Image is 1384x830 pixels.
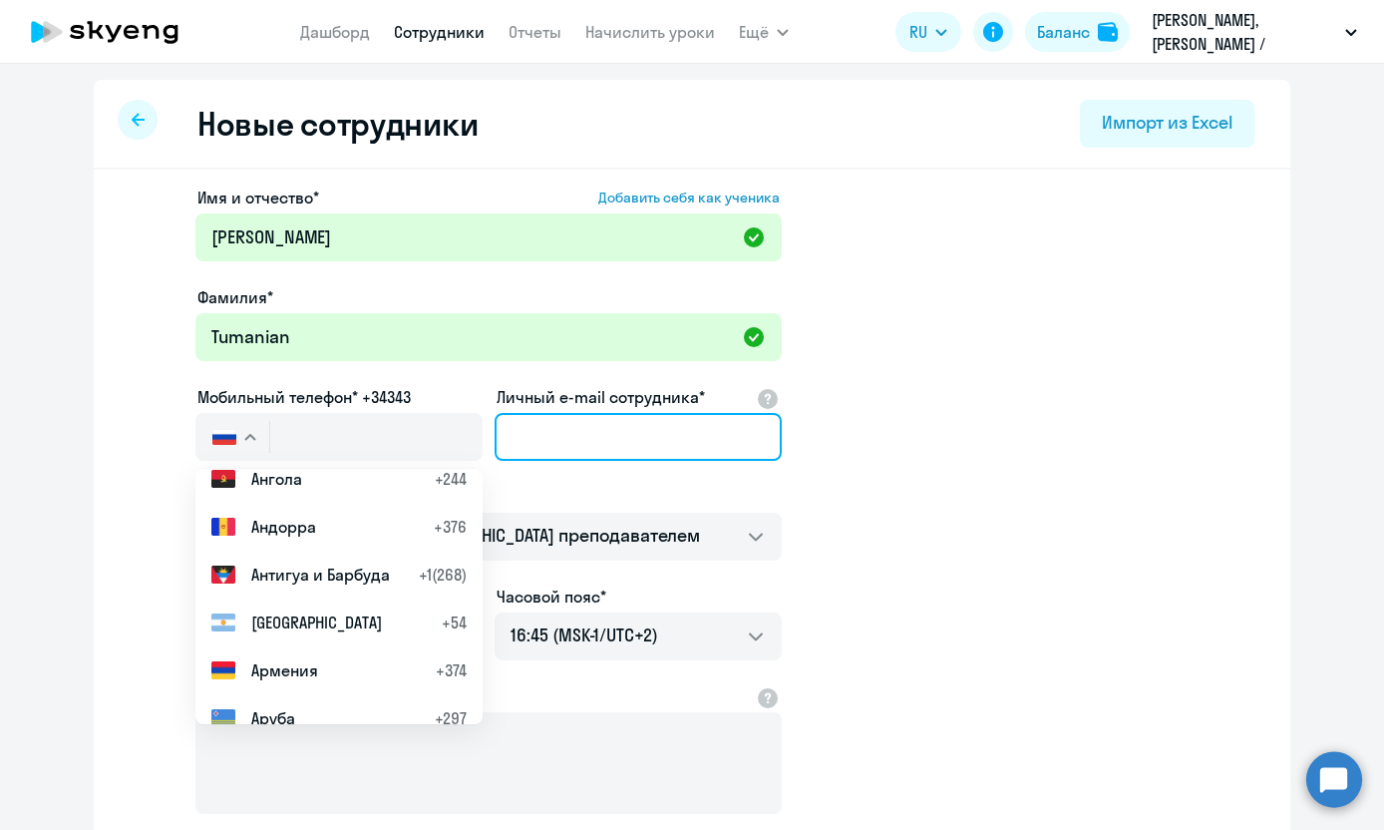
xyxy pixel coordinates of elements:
[509,22,561,42] a: Отчеты
[211,518,235,535] img: AD.png
[212,429,236,445] img: RU.png
[435,706,467,730] span: +297
[251,706,295,730] span: Аруба
[1102,110,1232,136] div: Импорт из Excel
[211,470,235,487] img: AO.png
[197,285,273,309] label: Фамилия*
[211,614,235,630] img: AR.png
[197,186,319,209] span: Имя и отчество*
[1080,100,1254,148] button: Импорт из Excel
[739,12,789,52] button: Ещё
[419,563,467,587] span: +1(268)
[394,22,485,42] a: Сотрудники
[585,22,715,42] a: Начислить уроки
[211,566,235,583] img: AG.png
[739,20,769,44] span: Ещё
[442,611,467,634] span: +54
[435,467,467,491] span: +244
[211,661,235,678] img: AM.png
[251,467,302,491] span: Ангола
[895,12,961,52] button: RU
[251,563,390,587] span: Антигуа и Барбуда
[251,611,382,634] span: [GEOGRAPHIC_DATA]
[909,20,927,44] span: RU
[598,189,780,207] span: Добавить себя как ученика
[434,515,467,539] span: +376
[300,22,370,42] a: Дашборд
[211,709,235,726] img: AW.png
[1025,12,1130,52] button: Балансbalance
[197,385,411,409] label: Мобильный телефон* +34343
[1037,20,1090,44] div: Баланс
[1142,8,1367,56] button: [PERSON_NAME], [PERSON_NAME] / YouHodler
[1152,8,1337,56] p: [PERSON_NAME], [PERSON_NAME] / YouHodler
[436,658,467,682] span: +374
[497,585,606,609] label: Часовой пояс*
[251,658,318,682] span: Армения
[251,515,316,539] span: Андорра
[1098,22,1118,42] img: balance
[497,385,705,409] label: Личный e-mail сотрудника*
[197,104,478,144] h2: Новые сотрудники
